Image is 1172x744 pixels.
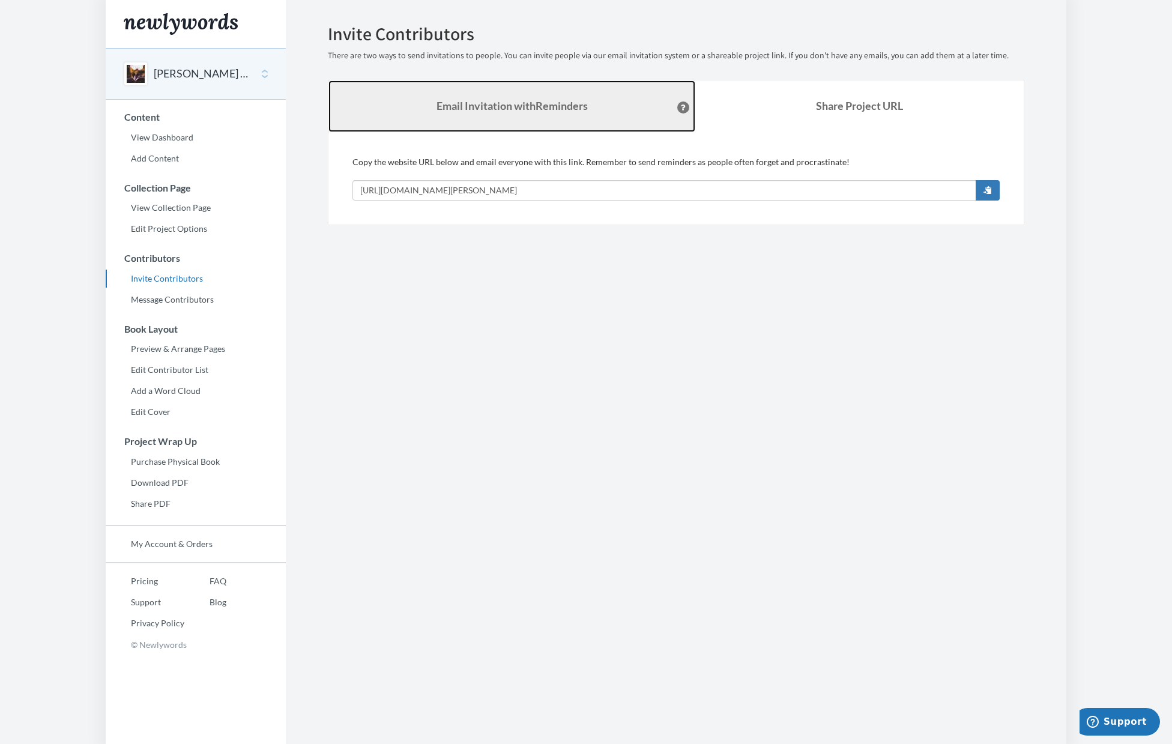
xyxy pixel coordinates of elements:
a: Message Contributors [106,291,286,309]
a: Add Content [106,150,286,168]
h3: Book Layout [106,324,286,334]
a: Edit Cover [106,403,286,421]
img: Newlywords logo [124,13,238,35]
a: Edit Project Options [106,220,286,238]
a: Add a Word Cloud [106,382,286,400]
a: Pricing [106,572,184,590]
a: Purchase Physical Book [106,453,286,471]
h3: Project Wrap Up [106,436,286,447]
a: Edit Contributor List [106,361,286,379]
a: Invite Contributors [106,270,286,288]
a: Privacy Policy [106,614,184,632]
p: There are two ways to send invitations to people. You can invite people via our email invitation ... [328,50,1024,62]
a: Download PDF [106,474,286,492]
p: © Newlywords [106,635,286,654]
h3: Collection Page [106,183,286,193]
iframe: Opens a widget where you can chat to one of our agents [1080,708,1160,738]
a: Support [106,593,184,611]
div: Copy the website URL below and email everyone with this link. Remember to send reminders as peopl... [352,156,1000,201]
a: Blog [184,593,226,611]
strong: Email Invitation with Reminders [436,99,588,112]
a: My Account & Orders [106,535,286,553]
a: View Dashboard [106,129,286,147]
a: Preview & Arrange Pages [106,340,286,358]
a: Share PDF [106,495,286,513]
h2: Invite Contributors [328,24,1024,44]
button: [PERSON_NAME] Book [154,66,251,82]
h3: Content [106,112,286,122]
a: View Collection Page [106,199,286,217]
h3: Contributors [106,253,286,264]
b: Share Project URL [816,99,903,112]
a: FAQ [184,572,226,590]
